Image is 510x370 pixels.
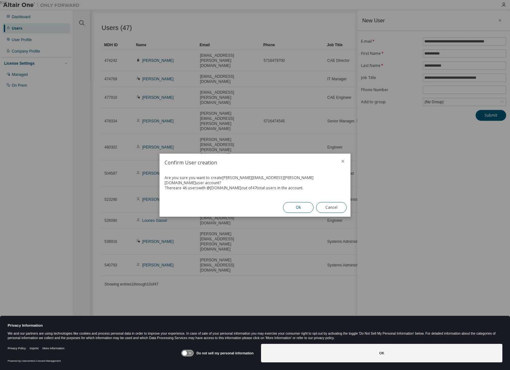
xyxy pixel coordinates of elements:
[159,154,335,171] h2: Confirm User creation
[340,159,345,164] button: close
[316,202,347,213] button: Cancel
[165,175,345,185] div: Are you sure you want to create [PERSON_NAME][EMAIL_ADDRESS][PERSON_NAME][DOMAIN_NAME] user account?
[165,185,345,191] div: There are 46 users with @ [DOMAIN_NAME] out of 47 total users in the account.
[283,202,314,213] button: Ok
